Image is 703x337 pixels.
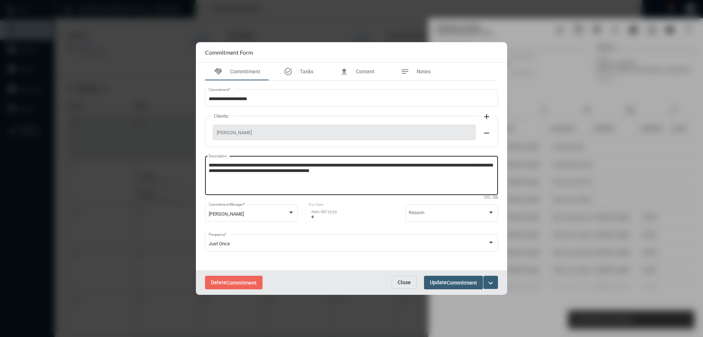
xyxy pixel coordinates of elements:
[205,276,263,289] button: DeleteCommitment
[209,241,230,246] span: Just Once
[211,279,257,285] span: Delete
[205,49,253,56] h2: Commitment Form
[284,67,293,76] mat-icon: task_alt
[226,280,257,286] span: Commitment
[230,69,260,74] span: Commitment
[486,279,495,287] mat-icon: expand_more
[447,280,477,286] span: Commitment
[340,67,349,76] mat-icon: file_upload
[482,112,491,121] mat-icon: add
[392,276,417,289] button: Close
[430,279,477,285] span: Update
[300,69,313,74] span: Tasks
[356,69,375,74] span: Content
[217,130,472,135] span: [PERSON_NAME]
[401,67,409,76] mat-icon: notes
[484,196,498,200] mat-hint: 210 / 200
[482,129,491,138] mat-icon: remove
[398,279,411,285] span: Close
[214,67,223,76] mat-icon: handshake
[424,276,483,289] button: UpdateCommitment
[417,69,431,74] span: Notes
[209,211,244,217] span: [PERSON_NAME]
[210,113,233,119] label: Clients:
